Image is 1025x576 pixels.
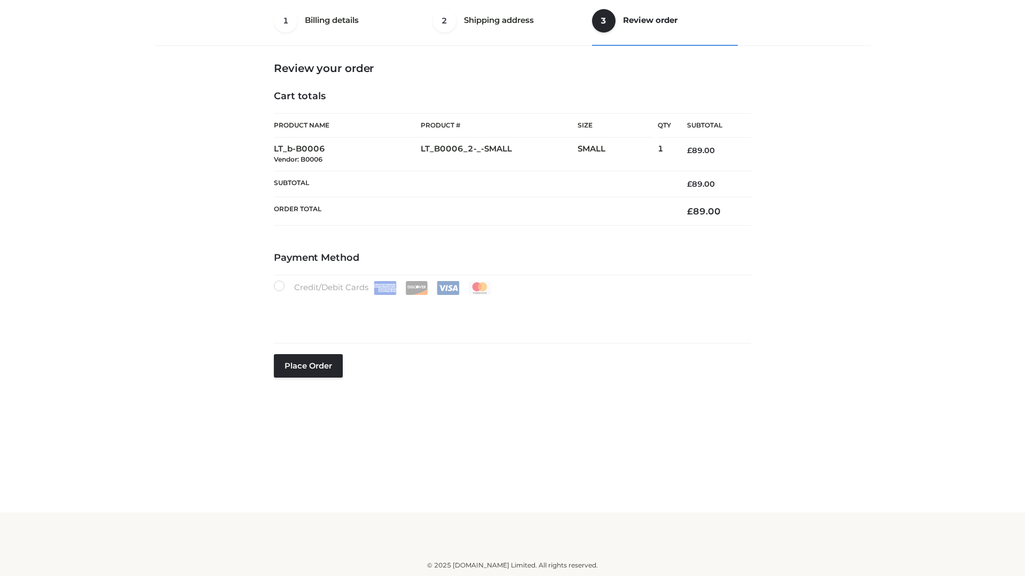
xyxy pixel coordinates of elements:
img: Visa [437,281,460,295]
th: Product Name [274,113,421,138]
td: LT_B0006_2-_-SMALL [421,138,578,171]
th: Subtotal [274,171,671,197]
th: Subtotal [671,114,751,138]
th: Size [578,114,652,138]
span: £ [687,179,692,189]
th: Product # [421,113,578,138]
button: Place order [274,354,343,378]
h4: Cart totals [274,91,751,102]
td: 1 [658,138,671,171]
div: © 2025 [DOMAIN_NAME] Limited. All rights reserved. [159,560,866,571]
th: Order Total [274,197,671,226]
bdi: 89.00 [687,146,715,155]
h4: Payment Method [274,252,751,264]
h3: Review your order [274,62,751,75]
bdi: 89.00 [687,206,721,217]
bdi: 89.00 [687,179,715,189]
iframe: Secure payment input frame [272,293,749,332]
td: SMALL [578,138,658,171]
label: Credit/Debit Cards [274,281,492,295]
img: Amex [374,281,397,295]
span: £ [687,146,692,155]
td: LT_b-B0006 [274,138,421,171]
th: Qty [658,113,671,138]
small: Vendor: B0006 [274,155,322,163]
img: Mastercard [468,281,491,295]
span: £ [687,206,693,217]
img: Discover [405,281,428,295]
